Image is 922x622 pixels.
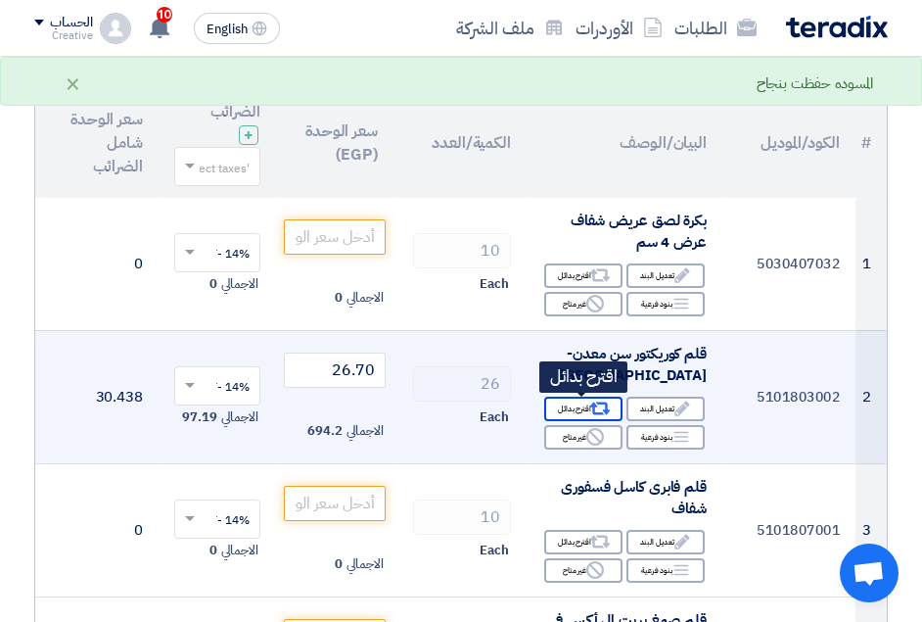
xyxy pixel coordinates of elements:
td: 0 [41,463,159,597]
td: 0 [41,198,159,331]
td: 3 [855,463,887,597]
span: الاجمالي [346,288,384,308]
td: 5101803002 [722,330,855,463]
span: 0 [335,288,343,308]
div: اقترح بدائل [544,397,622,421]
a: الطلبات [668,5,762,51]
div: تعديل البند [626,530,705,554]
div: بنود فرعية [626,292,705,316]
th: # [855,88,887,198]
div: × [65,72,81,95]
td: 5030407032 [722,198,855,331]
span: 97.19 [182,407,217,427]
span: الاجمالي [221,274,258,294]
div: اقترح بدائل [544,530,622,554]
span: الاجمالي [346,421,384,441]
ng-select: VAT [174,366,260,406]
th: الضرائب [159,88,276,198]
span: 10 [157,7,172,23]
input: RFQ_STEP1.ITEMS.2.AMOUNT_TITLE [413,233,511,268]
td: 30.438 [41,330,159,463]
div: اقترح بدائل [539,361,627,393]
th: سعر الوحدة شامل الضرائب [41,88,159,198]
a: الأوردرات [570,5,668,51]
span: الاجمالي [346,554,384,574]
input: أدخل سعر الوحدة [284,219,386,255]
ng-select: VAT [174,500,260,539]
span: 694.2 [307,421,343,441]
span: 0 [335,554,343,574]
span: قلم فابرى كاسل فسفورى شفاف [561,476,707,520]
img: Teradix logo [786,16,888,38]
a: Open chat [840,544,899,602]
span: + [244,123,254,147]
span: English [207,23,248,36]
th: البيان/الوصف [527,88,722,198]
div: الحساب [50,15,92,31]
input: أدخل سعر الوحدة [284,486,386,521]
div: غير متاح [544,425,622,450]
th: الكود/الموديل [722,88,855,198]
div: المسوده حفظت بنجاح [757,72,873,95]
input: أدخل سعر الوحدة [284,353,386,388]
td: 2 [855,330,887,463]
span: 0 [209,541,217,560]
span: قلم كوريكتور سن معدن-[GEOGRAPHIC_DATA] [560,343,707,387]
th: سعر الوحدة (EGP) [276,88,393,198]
div: غير متاح [544,558,622,583]
button: English [194,13,280,44]
div: بنود فرعية [626,558,705,583]
span: بكرة لصق عريض شفاف عرض 4 سم [571,210,707,254]
span: Each [480,541,509,560]
input: RFQ_STEP1.ITEMS.2.AMOUNT_TITLE [413,500,511,535]
td: 1 [855,198,887,331]
div: تعديل البند [626,263,705,288]
ng-select: VAT [174,233,260,272]
span: Each [480,407,509,427]
img: profile_test.png [100,13,131,44]
div: غير متاح [544,292,622,316]
div: اقترح بدائل [544,263,622,288]
div: بنود فرعية [626,425,705,450]
span: الاجمالي [221,407,258,427]
a: ملف الشركة [450,5,570,51]
span: 0 [209,274,217,294]
td: 5101807001 [722,463,855,597]
span: Each [480,274,509,294]
div: Creative [34,30,92,41]
span: الاجمالي [221,541,258,560]
input: RFQ_STEP1.ITEMS.2.AMOUNT_TITLE [413,366,511,402]
div: تعديل البند [626,397,705,421]
th: الكمية/العدد [393,88,527,198]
